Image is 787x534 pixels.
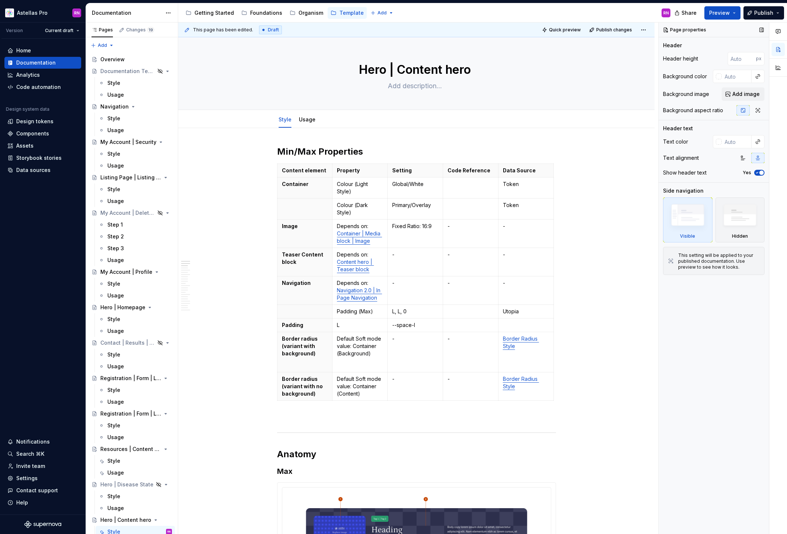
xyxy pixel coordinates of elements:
a: Style [96,148,175,160]
a: Data sources [4,164,81,176]
a: Style [96,455,175,467]
div: Step 3 [107,245,124,252]
button: Add [89,40,116,51]
a: Usage [96,325,175,337]
img: b2369ad3-f38c-46c1-b2a2-f2452fdbdcd2.png [5,8,14,17]
p: - [448,223,494,230]
a: Step 3 [96,242,175,254]
div: Home [16,47,31,54]
a: Usage [96,124,175,136]
div: Organism [298,9,323,17]
div: Getting Started [194,9,234,17]
span: Current draft [45,28,73,34]
div: Text color [663,138,688,145]
a: Usage [96,396,175,408]
a: Style [96,313,175,325]
p: Depends on: [337,251,383,273]
p: - [392,251,438,258]
p: Depends on: [337,223,383,245]
div: Usage [107,162,124,169]
a: Analytics [4,69,81,81]
a: Contact | Results | Rep [89,337,175,349]
a: Navigation [89,101,175,113]
div: Hero | Disease State [100,481,153,488]
p: - [392,279,438,287]
strong: Code Reference [448,167,490,173]
div: Overview [100,56,125,63]
div: Pages [92,27,113,33]
a: Hero | Homepage [89,302,175,313]
a: Foundations [238,7,285,19]
a: Style [96,349,175,361]
a: Style [96,490,175,502]
span: Add image [732,90,760,98]
div: Usage [107,363,124,370]
button: Publish changes [587,25,635,35]
p: - [392,335,438,342]
a: Design tokens [4,116,81,127]
div: Usage [107,469,124,476]
div: Changes [126,27,154,33]
div: Style [107,280,120,287]
a: Style [96,278,175,290]
button: Add [368,8,396,18]
p: Default Soft mode value: Container (Background) [337,335,383,357]
span: Add [98,42,107,48]
p: Setting [392,167,438,174]
div: Contact support [16,487,58,494]
a: Style [96,183,175,195]
p: Default Soft mode value: Container (Content) [337,375,383,397]
div: Style [107,115,120,122]
p: Token [503,201,549,209]
p: - [503,279,549,287]
div: Style [107,316,120,323]
div: RN [74,10,80,16]
div: Design tokens [16,118,53,125]
div: Header text [663,125,693,132]
a: Invite team [4,460,81,472]
a: Listing Page | Listing Section [89,172,175,183]
div: Documentation Template [100,68,155,75]
div: Search ⌘K [16,450,44,458]
a: Usage [96,254,175,266]
div: Code automation [16,83,61,91]
a: Style [279,116,291,123]
div: Style [107,493,120,500]
a: Usage [96,502,175,514]
a: Usage [96,290,175,302]
div: Background image [663,90,709,98]
a: Usage [96,195,175,207]
p: Padding (Max) [337,308,383,315]
div: Documentation [16,59,56,66]
p: - [392,375,438,383]
p: Global/White [392,180,438,188]
a: Style [96,384,175,396]
div: Registration | Form | Login-Register [100,410,161,417]
h2: Anatomy [277,448,556,460]
span: Add [377,10,387,16]
p: L, L, 0 [392,308,438,315]
a: Step 2 [96,231,175,242]
div: Side navigation [663,187,704,194]
div: Usage [107,434,124,441]
div: Background aspect ratio [663,107,723,114]
p: Image [282,223,328,230]
div: Astellas Pro [17,9,48,17]
input: Auto [728,52,756,65]
div: Design system data [6,106,49,112]
p: L [337,321,383,329]
span: 19 [147,27,154,33]
div: RN [663,10,669,16]
div: Style [107,351,120,358]
span: Quick preview [549,27,581,33]
div: Style [107,422,120,429]
strong: Property [337,167,360,173]
button: Help [4,497,81,509]
p: Container [282,180,328,188]
a: Usage [96,431,175,443]
p: Border radius (variant with background) [282,335,328,357]
input: Auto [722,70,752,83]
div: Documentation [92,9,162,17]
a: My Account | Security [89,136,175,148]
div: My Account | Security [100,138,156,146]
